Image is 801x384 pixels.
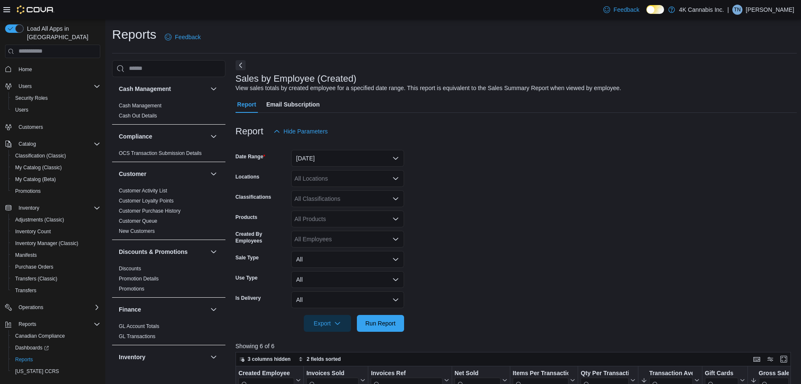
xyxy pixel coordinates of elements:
[15,122,100,132] span: Customers
[15,64,100,75] span: Home
[15,240,78,247] span: Inventory Manager (Classic)
[24,24,100,41] span: Load All Apps in [GEOGRAPHIC_DATA]
[8,162,104,173] button: My Catalog (Classic)
[12,227,100,237] span: Inventory Count
[15,228,51,235] span: Inventory Count
[119,333,155,339] a: GL Transactions
[248,356,291,363] span: 3 columns hidden
[236,354,294,364] button: 3 columns hidden
[8,285,104,296] button: Transfers
[119,305,207,314] button: Finance
[2,138,104,150] button: Catalog
[236,254,259,261] label: Sale Type
[291,291,404,308] button: All
[15,333,65,339] span: Canadian Compliance
[112,101,225,124] div: Cash Management
[12,163,100,173] span: My Catalog (Classic)
[12,163,65,173] a: My Catalog (Classic)
[8,104,104,116] button: Users
[8,261,104,273] button: Purchase Orders
[513,369,569,377] div: Items Per Transaction
[15,302,47,312] button: Operations
[15,319,40,329] button: Reports
[119,112,157,119] span: Cash Out Details
[12,366,62,376] a: [US_STATE] CCRS
[8,237,104,249] button: Inventory Manager (Classic)
[119,187,167,194] span: Customer Activity List
[19,124,43,131] span: Customers
[15,176,56,183] span: My Catalog (Beta)
[112,26,156,43] h1: Reports
[765,354,775,364] button: Display options
[209,304,219,315] button: Finance
[119,150,202,156] a: OCS Transaction Submission Details
[392,216,399,222] button: Open list of options
[236,342,797,350] p: Showing 6 of 6
[119,305,141,314] h3: Finance
[119,266,141,272] a: Discounts
[19,205,39,211] span: Inventory
[236,84,621,93] div: View sales totals by created employee for a specified date range. This report is equivalent to th...
[2,202,104,214] button: Inventory
[112,148,225,162] div: Compliance
[119,103,161,109] a: Cash Management
[15,139,100,149] span: Catalog
[236,173,260,180] label: Locations
[12,331,68,341] a: Canadian Compliance
[304,315,351,332] button: Export
[119,275,159,282] span: Promotion Details
[2,121,104,133] button: Customers
[306,369,359,377] div: Invoices Sold
[371,369,442,377] div: Invoices Ref
[175,33,201,41] span: Feedback
[613,5,639,14] span: Feedback
[119,85,207,93] button: Cash Management
[236,231,288,244] label: Created By Employees
[8,342,104,354] a: Dashboards
[8,365,104,377] button: [US_STATE] CCRS
[15,139,39,149] button: Catalog
[12,93,51,103] a: Security Roles
[779,354,789,364] button: Enter fullscreen
[236,153,265,160] label: Date Range
[19,321,36,328] span: Reports
[119,265,141,272] span: Discounts
[236,60,246,70] button: Next
[119,286,145,292] a: Promotions
[15,302,100,312] span: Operations
[12,186,44,196] a: Promotions
[392,175,399,182] button: Open list of options
[236,295,261,301] label: Is Delivery
[8,354,104,365] button: Reports
[12,215,67,225] a: Adjustments (Classic)
[15,252,37,259] span: Manifests
[295,354,344,364] button: 2 fields sorted
[15,164,62,171] span: My Catalog (Classic)
[15,203,43,213] button: Inventory
[392,236,399,243] button: Open list of options
[266,96,320,113] span: Email Subscription
[119,353,207,361] button: Inventory
[8,249,104,261] button: Manifests
[15,275,57,282] span: Transfers (Classic)
[2,63,104,75] button: Home
[270,123,331,140] button: Hide Parameters
[8,173,104,185] button: My Catalog (Beta)
[112,321,225,345] div: Finance
[15,287,36,294] span: Transfers
[12,274,61,284] a: Transfers (Classic)
[12,274,100,284] span: Transfers (Classic)
[12,250,100,260] span: Manifests
[12,331,100,341] span: Canadian Compliance
[119,197,174,204] span: Customer Loyalty Points
[119,218,157,224] span: Customer Queue
[119,276,159,282] a: Promotion Details
[19,66,32,73] span: Home
[12,343,52,353] a: Dashboards
[307,356,341,363] span: 2 fields sorted
[119,188,167,194] a: Customer Activity List
[19,304,43,311] span: Operations
[2,301,104,313] button: Operations
[15,356,33,363] span: Reports
[365,319,396,328] span: Run Report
